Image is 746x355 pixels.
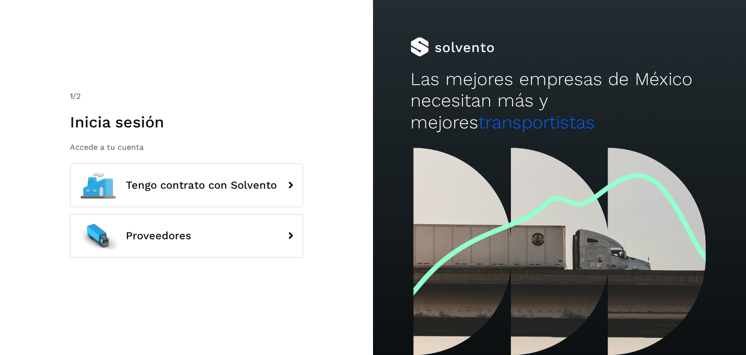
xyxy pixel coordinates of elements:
button: Tengo contrato con Solvento [70,163,303,207]
span: Proveedores [126,230,191,242]
button: Proveedores [70,214,303,258]
span: 1 [70,91,73,101]
span: Tengo contrato con Solvento [126,179,277,191]
h1: Inicia sesión [70,113,303,131]
h2: Las mejores empresas de México necesitan más y mejores [410,69,709,133]
div: /2 [70,90,303,102]
p: Accede a tu cuenta [70,142,303,152]
span: transportistas [478,112,595,133]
